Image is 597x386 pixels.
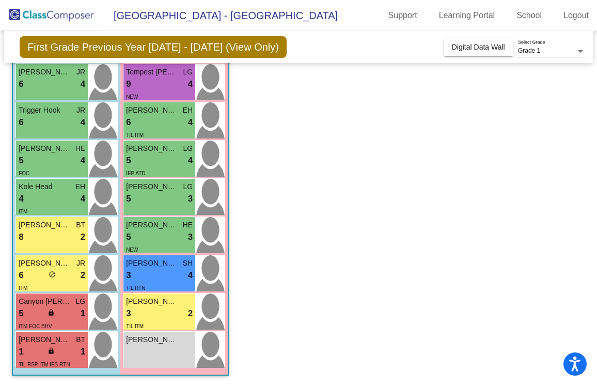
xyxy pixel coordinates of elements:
[76,334,85,345] span: BT
[183,143,193,154] span: LG
[126,94,138,100] span: NEW
[81,192,85,206] span: 4
[380,7,426,24] a: Support
[126,154,131,167] span: 5
[19,181,70,192] span: Kole Head
[188,307,193,320] span: 2
[19,307,23,320] span: 5
[126,296,178,307] span: [PERSON_NAME]
[49,271,56,278] span: do_not_disturb_alt
[48,309,55,316] span: lock
[126,285,145,291] span: TIL RTN
[19,192,23,206] span: 4
[518,47,540,54] span: Grade 1
[19,220,70,230] span: [PERSON_NAME]
[19,296,70,307] span: Canyon [PERSON_NAME]
[444,38,513,56] button: Digital Data Wall
[75,143,85,154] span: HE
[75,296,85,307] span: LG
[126,230,131,244] span: 5
[19,230,23,244] span: 8
[188,154,193,167] span: 4
[19,171,29,176] span: FOC
[188,269,193,282] span: 4
[19,67,70,78] span: [PERSON_NAME]
[76,220,85,230] span: BT
[126,323,144,329] span: TIL ITM
[81,116,85,129] span: 4
[508,7,550,24] a: School
[19,78,23,91] span: 6
[126,143,178,154] span: [PERSON_NAME]
[126,334,178,345] span: [PERSON_NAME]
[19,143,70,154] span: [PERSON_NAME]
[183,181,193,192] span: LG
[81,269,85,282] span: 2
[48,347,55,354] span: lock
[126,78,131,91] span: 9
[183,67,193,78] span: LG
[126,105,178,116] span: [PERSON_NAME]
[126,181,178,192] span: [PERSON_NAME]
[19,116,23,129] span: 6
[75,181,85,192] span: EH
[19,105,70,116] span: Trigger Hook
[19,285,27,291] span: ITM
[126,307,131,320] span: 3
[19,269,23,282] span: 6
[555,7,597,24] a: Logout
[81,78,85,91] span: 4
[81,230,85,244] span: 2
[19,334,70,345] span: [PERSON_NAME]
[188,230,193,244] span: 3
[126,116,131,129] span: 6
[103,7,338,24] span: [GEOGRAPHIC_DATA] - [GEOGRAPHIC_DATA]
[126,269,131,282] span: 3
[19,209,27,214] span: ITM
[76,67,85,78] span: JR
[126,258,178,269] span: [PERSON_NAME]
[19,323,52,329] span: ITM FOC BHV
[452,43,505,51] span: Digital Data Wall
[81,307,85,320] span: 1
[183,258,193,269] span: SH
[188,116,193,129] span: 4
[188,192,193,206] span: 3
[126,220,178,230] span: [PERSON_NAME]
[126,67,178,78] span: Tempest [PERSON_NAME]
[183,220,193,230] span: HE
[188,78,193,91] span: 4
[81,345,85,359] span: 1
[126,132,144,138] span: TIL ITM
[431,7,504,24] a: Learning Portal
[81,154,85,167] span: 4
[19,345,23,359] span: 1
[76,105,85,116] span: JR
[76,258,85,269] span: JR
[20,36,287,58] span: First Grade Previous Year [DATE] - [DATE] (View Only)
[183,105,193,116] span: EH
[19,154,23,167] span: 5
[19,258,70,269] span: [PERSON_NAME]
[126,171,145,176] span: IEP ATD
[126,247,138,253] span: NEW
[19,362,70,367] span: TIL RSP ITM IES RTN
[126,192,131,206] span: 5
